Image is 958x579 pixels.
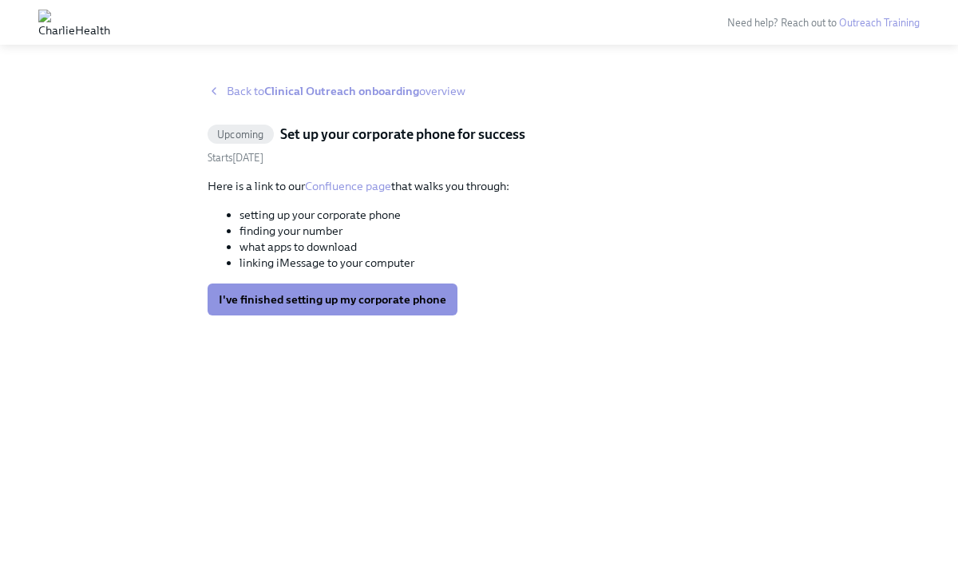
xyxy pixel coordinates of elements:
a: Outreach Training [839,17,920,29]
span: Need help? Reach out to [727,17,920,29]
h5: Set up your corporate phone for success [280,125,525,144]
li: linking iMessage to your computer [239,255,750,271]
p: Here is a link to our that walks you through: [208,178,750,194]
span: Back to overview [227,83,465,99]
li: finding your number [239,223,750,239]
span: Upcoming [208,129,274,141]
li: what apps to download [239,239,750,255]
span: Monday, September 22nd 2025, 10:00 am [208,152,263,164]
span: I've finished setting up my corporate phone [219,291,446,307]
button: I've finished setting up my corporate phone [208,284,457,315]
li: setting up your corporate phone [239,207,750,223]
img: CharlieHealth [38,10,110,35]
a: Confluence page [305,179,391,193]
a: Back toClinical Outreach onboardingoverview [208,83,750,99]
strong: Clinical Outreach onboarding [264,84,419,98]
